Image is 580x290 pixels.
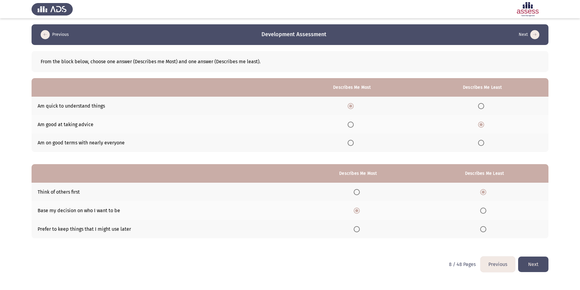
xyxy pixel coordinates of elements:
[481,257,515,272] button: load previous page
[32,97,288,115] td: Am quick to understand things
[420,164,548,183] th: Describes Me Least
[348,140,356,146] mat-radio-group: Select an option
[480,226,489,232] mat-radio-group: Select an option
[354,189,362,195] mat-radio-group: Select an option
[354,226,362,232] mat-radio-group: Select an option
[478,140,487,146] mat-radio-group: Select an option
[480,189,489,195] mat-radio-group: Select an option
[348,103,356,109] mat-radio-group: Select an option
[348,121,356,127] mat-radio-group: Select an option
[449,261,476,267] p: 8 / 48 Pages
[32,1,73,18] img: Assess Talent Management logo
[32,201,296,220] td: Base my decision on who I want to be
[32,220,296,238] td: Prefer to keep things that I might use later
[32,134,288,152] td: Am on good terms with nearly everyone
[480,207,489,213] mat-radio-group: Select an option
[478,121,487,127] mat-radio-group: Select an option
[518,257,548,272] button: load next page
[507,1,548,18] img: Assessment logo of Development Assessment R1 (EN/AR)
[416,78,548,97] th: Describes Me Least
[478,103,487,109] mat-radio-group: Select an option
[517,30,541,40] button: load next page
[261,31,326,38] h3: Development Assessment
[296,164,420,183] th: Describes Me Most
[288,78,416,97] th: Describes Me Most
[41,59,261,64] span: From the block below, choose one answer (Describes me Most) and one answer (Describes me least).
[32,115,288,134] td: Am good at taking advice
[32,183,296,201] td: Think of others first
[39,30,71,40] button: load previous page
[354,207,362,213] mat-radio-group: Select an option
